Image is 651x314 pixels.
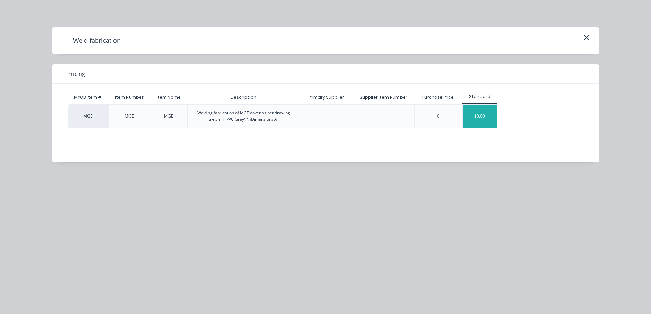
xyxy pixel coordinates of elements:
div: 0 [437,113,439,119]
div: MGE [125,113,134,119]
div: Item Number [109,89,149,106]
div: Item Name [151,89,186,106]
div: MGE [164,113,173,119]
div: Purchase Price [417,89,459,106]
div: Primary Supplier [303,89,350,106]
h4: Weld fabrication [63,34,131,47]
div: Standard [462,94,497,100]
div: MGE [68,104,109,128]
div: $0.00 [463,105,497,128]
div: Description [225,89,262,106]
div: MYOB Item # [68,91,109,104]
span: Pricing [67,70,85,78]
div: Supplier Item Number [354,89,413,106]
div: Welding fabrication of MGE cover as per drawing \r\n3mm PVC Grey\r\nDimensions A : [193,110,295,122]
